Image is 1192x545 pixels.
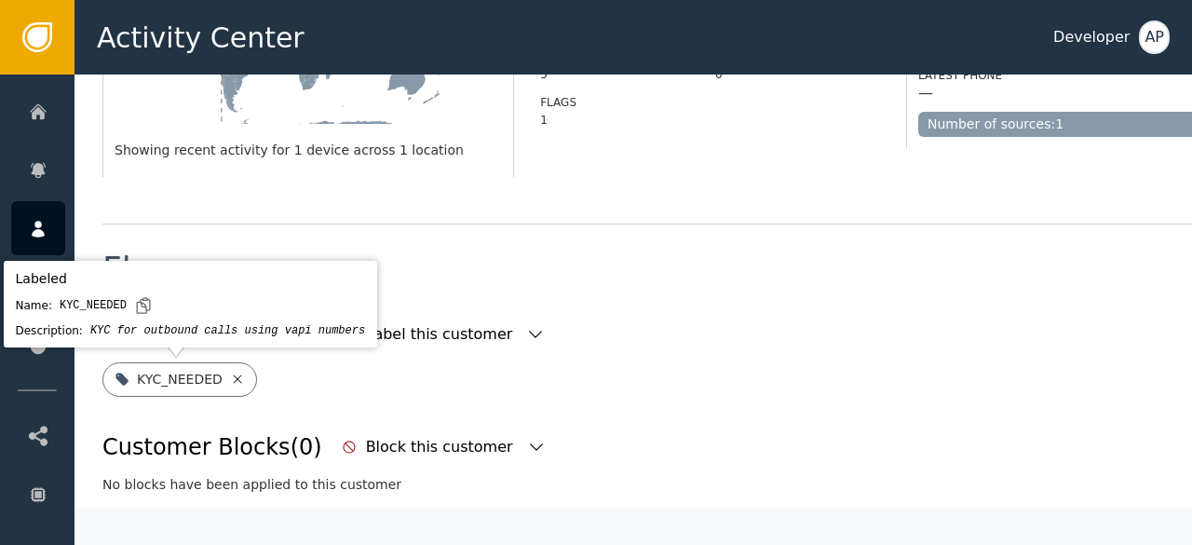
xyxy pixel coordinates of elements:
div: — [918,84,933,102]
div: Label this customer [365,323,517,346]
div: Description: [16,322,83,339]
div: Name: [16,297,52,314]
div: KYC for outbound calls using vapi numbers [90,322,365,339]
div: 0 [715,66,880,83]
div: 1 [540,112,688,129]
button: AP [1139,20,1170,54]
button: Label this customer [336,314,549,355]
div: KYC_NEEDED [137,370,223,389]
div: Developer [1053,26,1130,48]
div: Showing recent activity for 1 device across 1 location [115,141,502,160]
span: Activity Center [97,17,305,59]
div: KYC_NEEDED [60,297,127,314]
label: Flags [540,96,576,109]
div: Block this customer [366,436,518,458]
div: Flags [102,252,190,286]
div: Customer Blocks (0) [102,430,322,464]
div: 5 [540,66,688,83]
button: Block this customer [337,427,550,468]
div: Labeled [16,269,366,289]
